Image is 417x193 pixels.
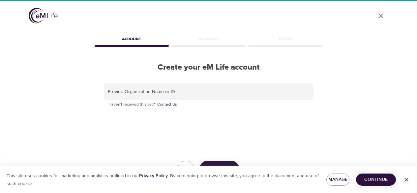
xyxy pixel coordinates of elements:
a: Privacy Policy [139,173,168,179]
span: Manage [332,176,344,184]
a: close [373,8,389,24]
button: Manage [326,174,349,186]
button: Continue [356,174,396,186]
span: Continue [207,165,232,173]
a: Contact Us [157,101,177,108]
h2: Create your eM Life account [93,63,324,72]
span: Continue [361,176,391,184]
img: logo [29,8,58,23]
p: Haven't received this yet? [108,101,309,108]
button: Continue [199,161,239,177]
